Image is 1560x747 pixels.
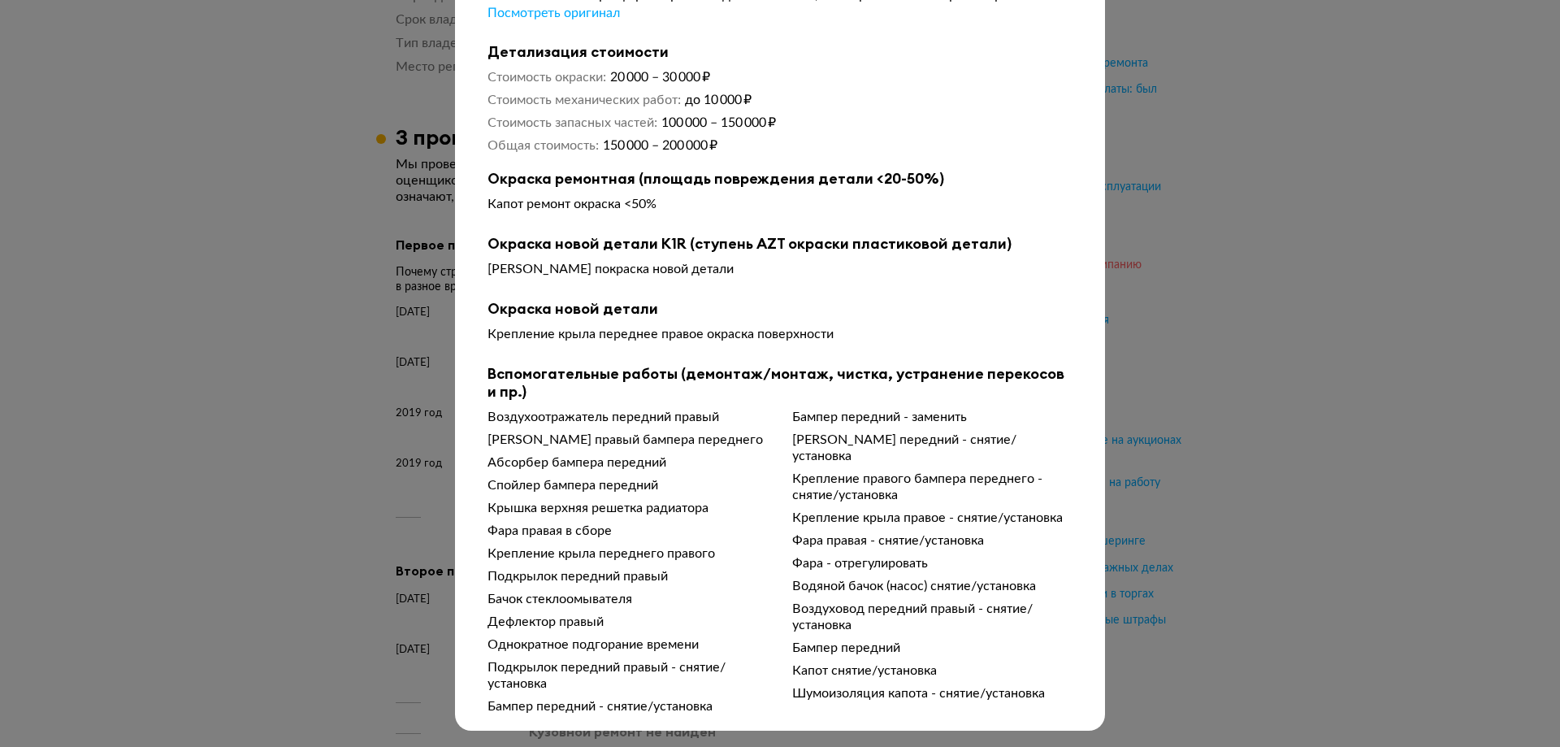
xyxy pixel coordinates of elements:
[792,601,1072,633] div: Воздуховод передний правый - снятие/установка
[487,261,1072,277] div: [PERSON_NAME] покраска новой детали
[792,409,1072,425] div: Бампер передний - заменить
[487,698,768,714] div: Бампер передний - снятие/установка
[487,659,768,692] div: Подкрылок передний правый - снятие/установка
[792,578,1072,594] div: Водяной бачок (насос) снятие/установка
[487,591,768,607] div: Бачок стеклоомывателя
[792,685,1072,701] div: Шумоизоляция капота - снятие/установка
[661,116,776,129] span: 100 000 – 150 000 ₽
[792,662,1072,679] div: Капот снятие/установка
[487,500,768,516] div: Крышка верхняя решетка радиатора
[487,568,768,584] div: Подкрылок передний правый
[610,71,710,84] span: 20 000 – 30 000 ₽
[487,196,1072,212] div: Капот ремонт окраска <50%
[487,300,1072,318] b: Окраска новой детали
[487,365,1072,401] b: Вспомогательные работы (демонтаж/монтаж, чистка, устранение перекосов и пр.)
[487,170,1072,188] b: Окраска ремонтная (площадь повреждения детали <20-50%)
[792,510,1072,526] div: Крепление крыла правое - снятие/установка
[487,137,599,154] dt: Общая стоимость
[487,432,768,448] div: [PERSON_NAME] правый бампера переднего
[685,93,752,106] span: до 10 000 ₽
[792,432,1072,464] div: [PERSON_NAME] передний - снятие/установка
[487,43,1072,61] b: Детализация стоимости
[487,7,620,20] span: Посмотреть оригинал
[792,555,1072,571] div: Фара - отрегулировать
[487,454,768,471] div: Абсорбер бампера передний
[487,523,768,539] div: Фара правая в сборе
[792,532,1072,549] div: Фара правая - снятие/установка
[487,614,768,630] div: Дефлектор правый
[487,545,768,562] div: Крепление крыла переднего правого
[792,640,1072,656] div: Бампер передний
[603,139,717,152] span: 150 000 – 200 000 ₽
[487,477,768,493] div: Спойлер бампера передний
[487,115,657,131] dt: Стоимость запасных частей
[487,636,768,653] div: Однократное подгорание времени
[487,69,606,85] dt: Стоимость окраски
[487,326,1072,342] div: Крепление крыла переднее правое окраска поверхности
[487,409,768,425] div: Воздухоотражатель передний правый
[792,471,1072,503] div: Крепление правого бампера переднего - снятие/установка
[487,92,681,108] dt: Стоимость механических работ
[487,235,1072,253] b: Окраска новой детали K1R (ступень AZT окраски пластиковой детали)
